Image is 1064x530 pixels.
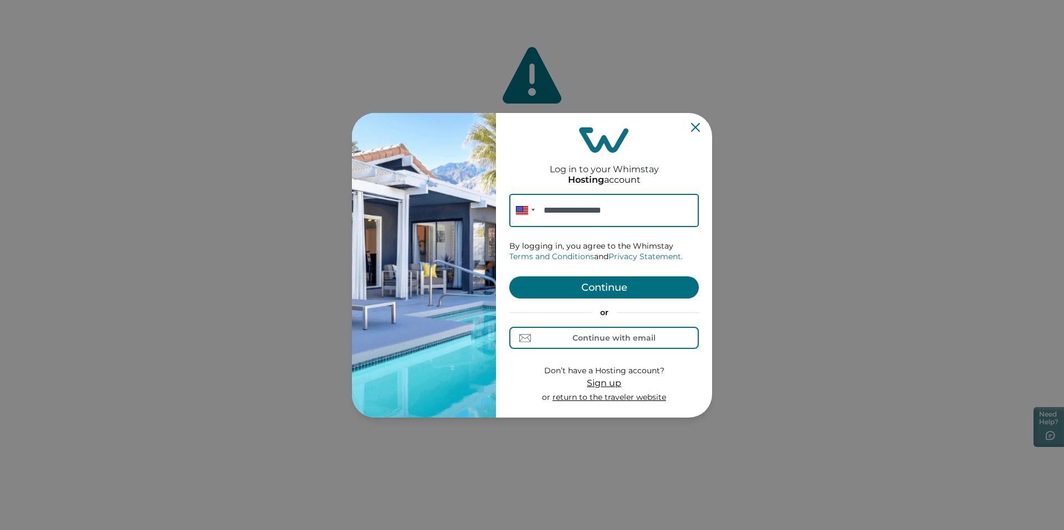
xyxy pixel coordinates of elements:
h2: Log in to your Whimstay [550,153,659,174]
div: United States: + 1 [509,194,538,227]
p: or [509,307,699,318]
a: Terms and Conditions [509,251,594,261]
div: Continue with email [572,333,656,342]
button: Close [691,123,700,132]
a: return to the traveler website [553,392,666,402]
p: Hosting [568,174,604,186]
button: Continue [509,276,699,299]
span: Sign up [587,378,621,388]
a: Privacy Statement. [608,251,683,261]
p: account [568,174,641,186]
p: By logging in, you agree to the Whimstay and [509,241,699,263]
img: login-logo [579,127,629,153]
img: auth-banner [352,113,496,418]
p: or [542,392,666,403]
p: Don’t have a Hosting account? [542,366,666,377]
button: Continue with email [509,327,699,349]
